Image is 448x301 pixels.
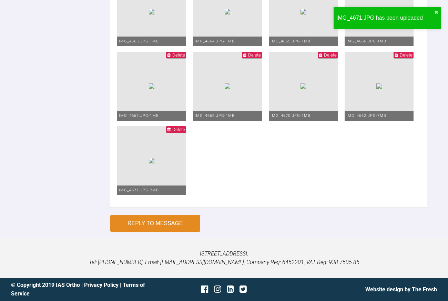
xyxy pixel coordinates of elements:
[149,83,154,89] img: 6e825fe9-7f7f-4f1c-b261-d7f4e8767cb9
[376,83,382,89] img: d6ffd01f-56d3-4407-b703-4afe01c0a6b6
[84,282,119,288] a: Privacy Policy
[110,215,200,232] button: Reply to Message
[346,39,386,43] span: IMG_4666.JPG - 1MB
[346,113,386,118] span: IMG_4662.JPG - 7MB
[324,52,337,58] span: Delete
[119,39,159,43] span: IMG_4663.JPG - 1MB
[225,9,230,14] img: bea5525c-900c-4c63-a5eb-cec65d34edeb
[400,52,413,58] span: Delete
[149,9,154,14] img: 8da94f46-0ecf-4a5b-bd4e-e12a72e79ae8
[301,83,306,89] img: be4db729-3a53-4fdd-bda8-26161161d74f
[248,52,261,58] span: Delete
[225,83,230,89] img: f103748a-9ba7-4f26-b226-54f9bdd31c66
[195,113,235,118] span: IMG_4669.JPG - 1MB
[172,127,185,132] span: Delete
[11,249,437,267] p: [STREET_ADDRESS]. Tel: [PHONE_NUMBER], Email: [EMAIL_ADDRESS][DOMAIN_NAME], Company Reg: 6452201,...
[11,281,153,298] div: © Copyright 2019 IAS Ortho | |
[119,113,159,118] span: IMG_4667.JPG - 1MB
[434,10,438,15] button: close
[336,13,434,22] div: IMG_4671.JPG has been uploaded
[271,113,310,118] span: IMG_4670.JPG - 1MB
[149,158,154,163] img: f38e637d-8cb2-4cb7-8d28-6c4457122539
[172,52,185,58] span: Delete
[271,39,310,43] span: IMG_4665.JPG - 1MB
[365,286,437,293] a: Website design by The Fresh
[119,188,159,192] span: IMG_4671.JPG - 2MB
[301,9,306,14] img: 016107c3-d6ef-4a64-9fc9-c74c00ea7746
[195,39,235,43] span: IMG_4664.JPG - 1MB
